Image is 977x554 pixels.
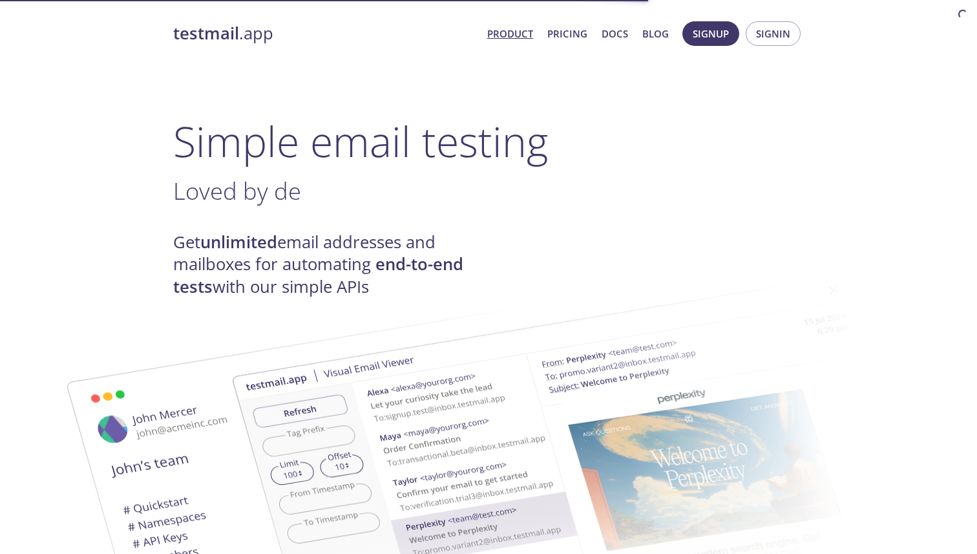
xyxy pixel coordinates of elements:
[602,25,628,42] a: Docs
[682,21,739,46] button: Signup
[173,175,301,207] span: Loved by de
[173,231,488,298] h4: Get email addresses and mailboxes for automating with our simple APIs
[693,25,729,42] span: Signup
[200,231,277,253] strong: unlimited
[746,21,801,46] button: Signin
[173,23,477,45] a: testmail.app
[642,25,669,42] a: Blog
[173,116,804,166] h1: Simple email testing
[487,25,533,42] a: Product
[547,25,587,42] a: Pricing
[173,22,239,45] strong: testmail
[756,25,790,42] span: Signin
[173,253,463,297] strong: end-to-end tests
